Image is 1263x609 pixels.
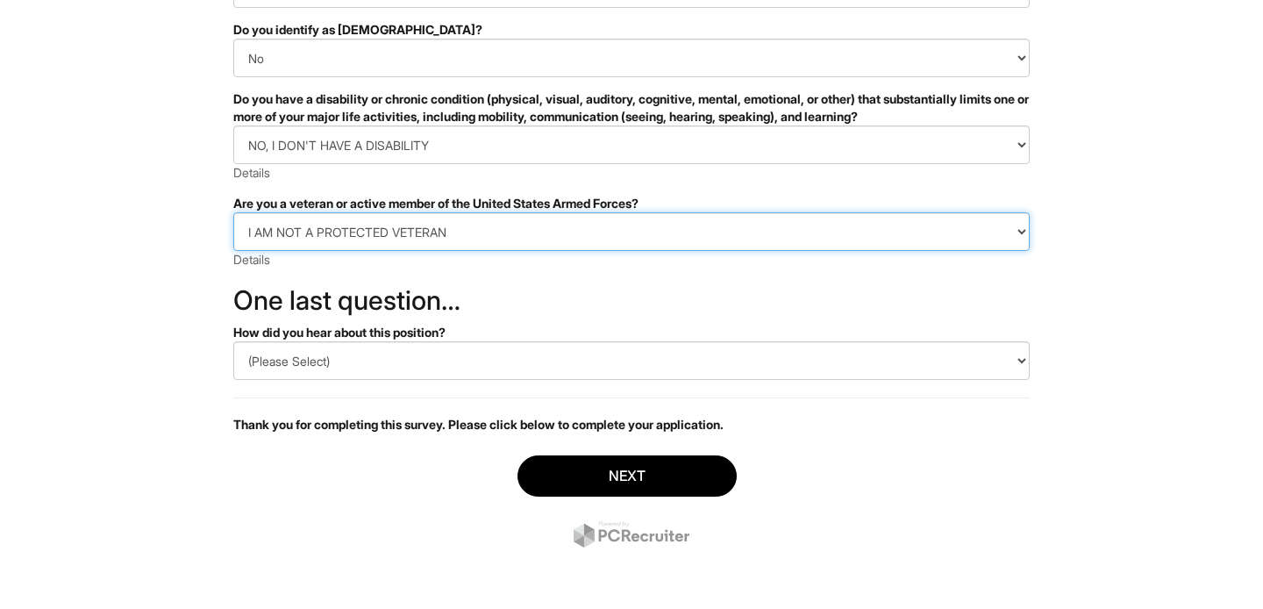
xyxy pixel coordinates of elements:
[233,165,270,180] a: Details
[233,341,1030,380] select: How did you hear about this position?
[233,39,1030,77] select: Do you identify as transgender?
[517,455,737,497] button: Next
[233,324,1030,341] div: How did you hear about this position?
[233,252,270,267] a: Details
[233,195,1030,212] div: Are you a veteran or active member of the United States Armed Forces?
[233,286,1030,315] h2: One last question…
[233,212,1030,251] select: Are you a veteran or active member of the United States Armed Forces?
[233,416,1030,433] p: Thank you for completing this survey. Please click below to complete your application.
[233,125,1030,164] select: Do you have a disability or chronic condition (physical, visual, auditory, cognitive, mental, emo...
[233,21,1030,39] div: Do you identify as [DEMOGRAPHIC_DATA]?
[233,90,1030,125] div: Do you have a disability or chronic condition (physical, visual, auditory, cognitive, mental, emo...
